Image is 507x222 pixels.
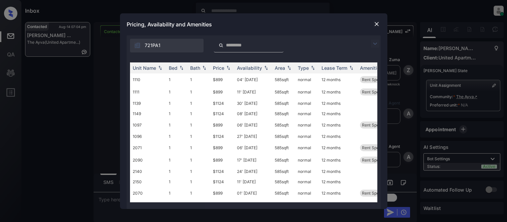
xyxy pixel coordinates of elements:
[319,199,357,210] td: 12 months
[295,86,319,98] td: normal
[309,65,316,70] img: sorting
[130,73,166,86] td: 1110
[234,154,272,166] td: 17' [DATE]
[225,65,232,70] img: sorting
[130,199,166,210] td: 2080
[130,166,166,177] td: 2140
[319,86,357,98] td: 12 months
[234,177,272,187] td: 11' [DATE]
[210,73,234,86] td: $899
[362,158,388,163] span: Rent Special 1
[295,154,319,166] td: normal
[362,89,388,94] span: Rent Special 1
[166,177,187,187] td: 1
[272,73,295,86] td: 585 sqft
[210,166,234,177] td: $1124
[130,86,166,98] td: 1111
[210,108,234,119] td: $1124
[272,131,295,142] td: 585 sqft
[187,73,210,86] td: 1
[360,65,382,71] div: Amenities
[263,65,269,70] img: sorting
[130,187,166,199] td: 2070
[210,86,234,98] td: $899
[166,187,187,199] td: 1
[187,119,210,131] td: 1
[322,65,347,71] div: Lease Term
[272,154,295,166] td: 585 sqft
[275,65,285,71] div: Area
[319,187,357,199] td: 12 months
[210,187,234,199] td: $899
[190,65,200,71] div: Bath
[295,199,319,210] td: normal
[166,73,187,86] td: 1
[348,65,355,70] img: sorting
[130,98,166,108] td: 1139
[187,98,210,108] td: 1
[319,166,357,177] td: 12 months
[187,86,210,98] td: 1
[187,154,210,166] td: 1
[319,177,357,187] td: 12 months
[295,131,319,142] td: normal
[362,123,388,128] span: Rent Special 1
[157,65,163,70] img: sorting
[210,119,234,131] td: $899
[210,177,234,187] td: $1124
[272,142,295,154] td: 585 sqft
[295,187,319,199] td: normal
[234,73,272,86] td: 04' [DATE]
[201,65,208,70] img: sorting
[272,108,295,119] td: 585 sqft
[187,131,210,142] td: 1
[145,42,160,49] span: 721PA1
[272,177,295,187] td: 585 sqft
[234,142,272,154] td: 06' [DATE]
[298,65,309,71] div: Type
[234,166,272,177] td: 24' [DATE]
[272,119,295,131] td: 585 sqft
[210,131,234,142] td: $1124
[295,166,319,177] td: normal
[295,98,319,108] td: normal
[130,108,166,119] td: 1149
[295,73,319,86] td: normal
[210,98,234,108] td: $1124
[166,166,187,177] td: 1
[166,98,187,108] td: 1
[295,142,319,154] td: normal
[166,108,187,119] td: 1
[187,108,210,119] td: 1
[234,98,272,108] td: 30' [DATE]
[319,131,357,142] td: 12 months
[187,187,210,199] td: 1
[130,131,166,142] td: 1096
[187,166,210,177] td: 1
[187,142,210,154] td: 1
[130,177,166,187] td: 2150
[295,108,319,119] td: normal
[234,119,272,131] td: 06' [DATE]
[362,145,388,150] span: Rent Special 1
[213,65,224,71] div: Price
[319,108,357,119] td: 12 months
[166,154,187,166] td: 1
[319,142,357,154] td: 12 months
[210,154,234,166] td: $899
[166,199,187,210] td: 1
[373,21,380,27] img: close
[169,65,177,71] div: Bed
[272,98,295,108] td: 585 sqft
[234,108,272,119] td: 08' [DATE]
[234,131,272,142] td: 27' [DATE]
[362,191,388,196] span: Rent Special 1
[166,131,187,142] td: 1
[319,119,357,131] td: 12 months
[219,42,224,48] img: icon-zuma
[234,86,272,98] td: 11' [DATE]
[210,142,234,154] td: $899
[371,40,379,48] img: icon-zuma
[237,65,262,71] div: Availability
[295,119,319,131] td: normal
